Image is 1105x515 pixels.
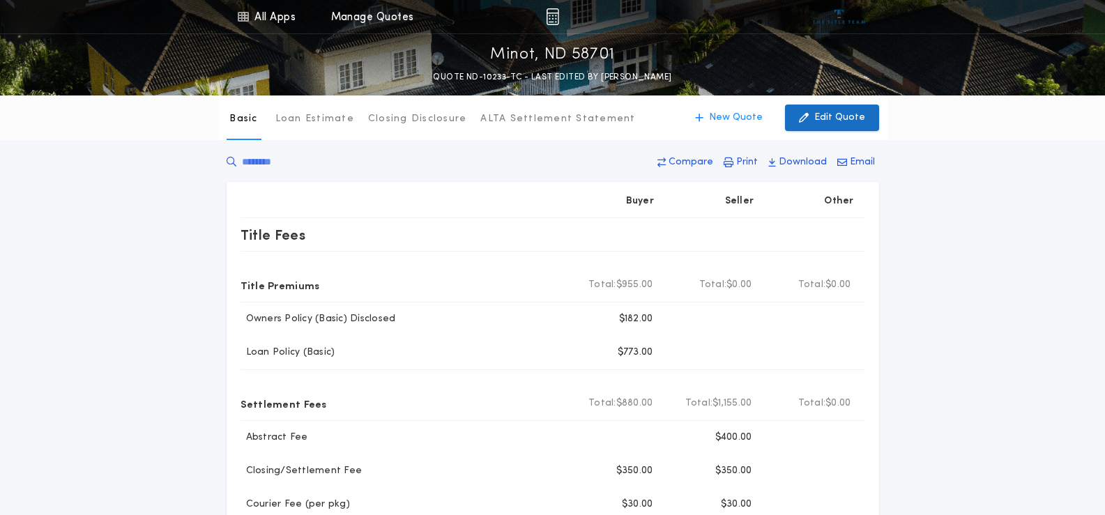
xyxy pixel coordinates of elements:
[715,431,752,445] p: $400.00
[241,312,396,326] p: Owners Policy (Basic) Disclosed
[779,155,827,169] p: Download
[241,224,306,246] p: Title Fees
[825,278,851,292] span: $0.00
[616,397,653,410] span: $880.00
[825,397,851,410] span: $0.00
[725,194,754,208] p: Seller
[241,274,320,296] p: Title Premiums
[275,112,354,126] p: Loan Estimate
[719,150,762,175] button: Print
[241,346,335,360] p: Loan Policy (Basic)
[813,10,865,24] img: vs-icon
[814,111,865,125] p: Edit Quote
[229,112,257,126] p: Basic
[616,278,653,292] span: $955.00
[241,392,327,415] p: Settlement Fees
[241,431,308,445] p: Abstract Fee
[764,150,831,175] button: Download
[798,278,826,292] b: Total:
[726,278,752,292] span: $0.00
[433,70,671,84] p: QUOTE ND-10233-TC - LAST EDITED BY [PERSON_NAME]
[833,150,879,175] button: Email
[681,105,777,131] button: New Quote
[622,498,653,512] p: $30.00
[619,312,653,326] p: $182.00
[850,155,875,169] p: Email
[241,464,363,478] p: Closing/Settlement Fee
[785,105,879,131] button: Edit Quote
[712,397,752,410] span: $1,155.00
[241,498,350,512] p: Courier Fee (per pkg)
[824,194,853,208] p: Other
[721,498,752,512] p: $30.00
[480,112,635,126] p: ALTA Settlement Statement
[699,278,727,292] b: Total:
[490,44,615,66] p: Minot, ND 58701
[709,111,763,125] p: New Quote
[546,8,559,25] img: img
[588,278,616,292] b: Total:
[736,155,758,169] p: Print
[616,464,653,478] p: $350.00
[653,150,717,175] button: Compare
[669,155,713,169] p: Compare
[798,397,826,410] b: Total:
[685,397,713,410] b: Total:
[588,397,616,410] b: Total:
[715,464,752,478] p: $350.00
[618,346,653,360] p: $773.00
[368,112,467,126] p: Closing Disclosure
[626,194,654,208] p: Buyer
